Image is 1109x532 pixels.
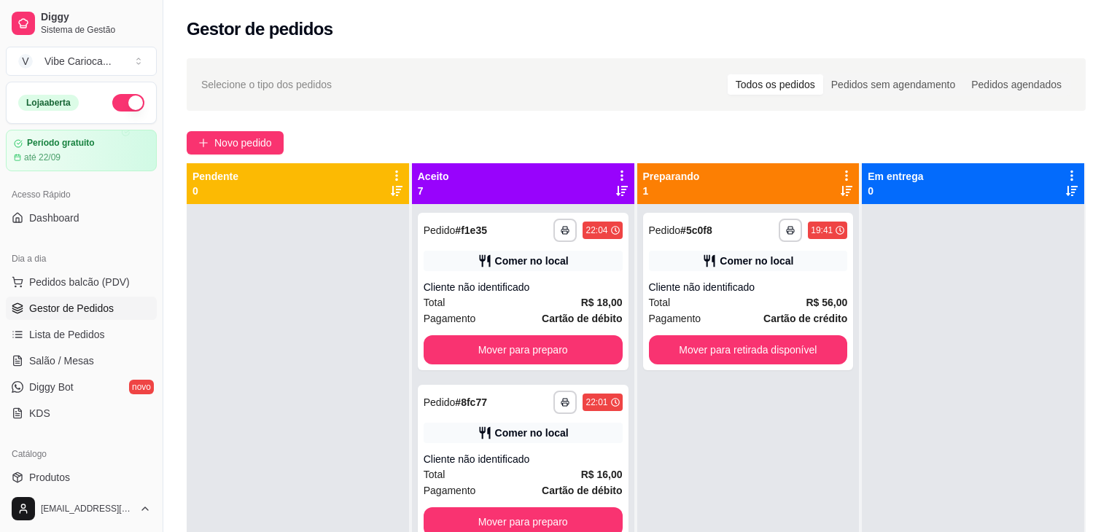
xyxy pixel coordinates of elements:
a: Salão / Mesas [6,349,157,372]
button: Novo pedido [187,131,284,154]
p: Preparando [643,169,700,184]
p: 7 [418,184,449,198]
span: Pedidos balcão (PDV) [29,275,130,289]
span: Pagamento [424,482,476,498]
div: Todos os pedidos [728,74,823,95]
button: Mover para retirada disponível [649,335,848,364]
a: Período gratuitoaté 22/09 [6,130,157,171]
span: Pedido [424,396,456,408]
span: V [18,54,33,69]
div: 22:01 [585,396,607,408]
a: Dashboard [6,206,157,230]
span: Salão / Mesas [29,353,94,368]
div: 22:04 [585,224,607,236]
div: 19:41 [811,224,833,236]
span: Total [424,466,445,482]
div: Catálogo [6,442,157,466]
button: Select a team [6,47,157,76]
div: Cliente não identificado [424,280,623,294]
div: Acesso Rápido [6,183,157,206]
div: Cliente não identificado [424,452,623,466]
span: Dashboard [29,211,79,225]
button: Alterar Status [112,94,144,112]
div: Comer no local [495,254,569,268]
a: Diggy Botnovo [6,375,157,399]
strong: Cartão de débito [542,313,622,324]
div: Comer no local [720,254,793,268]
p: 0 [192,184,238,198]
a: Produtos [6,466,157,489]
span: Total [424,294,445,310]
p: 0 [868,184,923,198]
div: Vibe Carioca ... [44,54,112,69]
span: Novo pedido [214,135,272,151]
p: 1 [643,184,700,198]
strong: R$ 18,00 [581,297,623,308]
div: Comer no local [495,426,569,440]
a: Gestor de Pedidos [6,297,157,320]
a: Lista de Pedidos [6,323,157,346]
span: Lista de Pedidos [29,327,105,342]
strong: Cartão de crédito [763,313,847,324]
p: Aceito [418,169,449,184]
span: KDS [29,406,50,420]
span: Diggy Bot [29,380,74,394]
span: Sistema de Gestão [41,24,151,36]
button: Pedidos balcão (PDV) [6,270,157,294]
button: [EMAIL_ADDRESS][DOMAIN_NAME] [6,491,157,526]
a: KDS [6,402,157,425]
span: Produtos [29,470,70,485]
div: Cliente não identificado [649,280,848,294]
strong: R$ 56,00 [806,297,847,308]
article: Período gratuito [27,138,95,149]
strong: # 5c0f8 [680,224,712,236]
strong: # 8fc77 [455,396,487,408]
strong: Cartão de débito [542,485,622,496]
span: plus [198,138,209,148]
span: Total [649,294,671,310]
a: DiggySistema de Gestão [6,6,157,41]
div: Loja aberta [18,95,79,111]
h2: Gestor de pedidos [187,17,333,41]
span: Pagamento [424,310,476,326]
span: Gestor de Pedidos [29,301,114,316]
strong: # f1e35 [455,224,487,236]
div: Pedidos agendados [963,74,1070,95]
span: Pedido [424,224,456,236]
span: Pagamento [649,310,701,326]
span: Selecione o tipo dos pedidos [201,77,332,93]
button: Mover para preparo [424,335,623,364]
p: Em entrega [868,169,923,184]
p: Pendente [192,169,238,184]
strong: R$ 16,00 [581,469,623,480]
div: Dia a dia [6,247,157,270]
article: até 22/09 [24,152,61,163]
div: Pedidos sem agendamento [823,74,963,95]
span: [EMAIL_ADDRESS][DOMAIN_NAME] [41,503,133,515]
span: Diggy [41,11,151,24]
span: Pedido [649,224,681,236]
